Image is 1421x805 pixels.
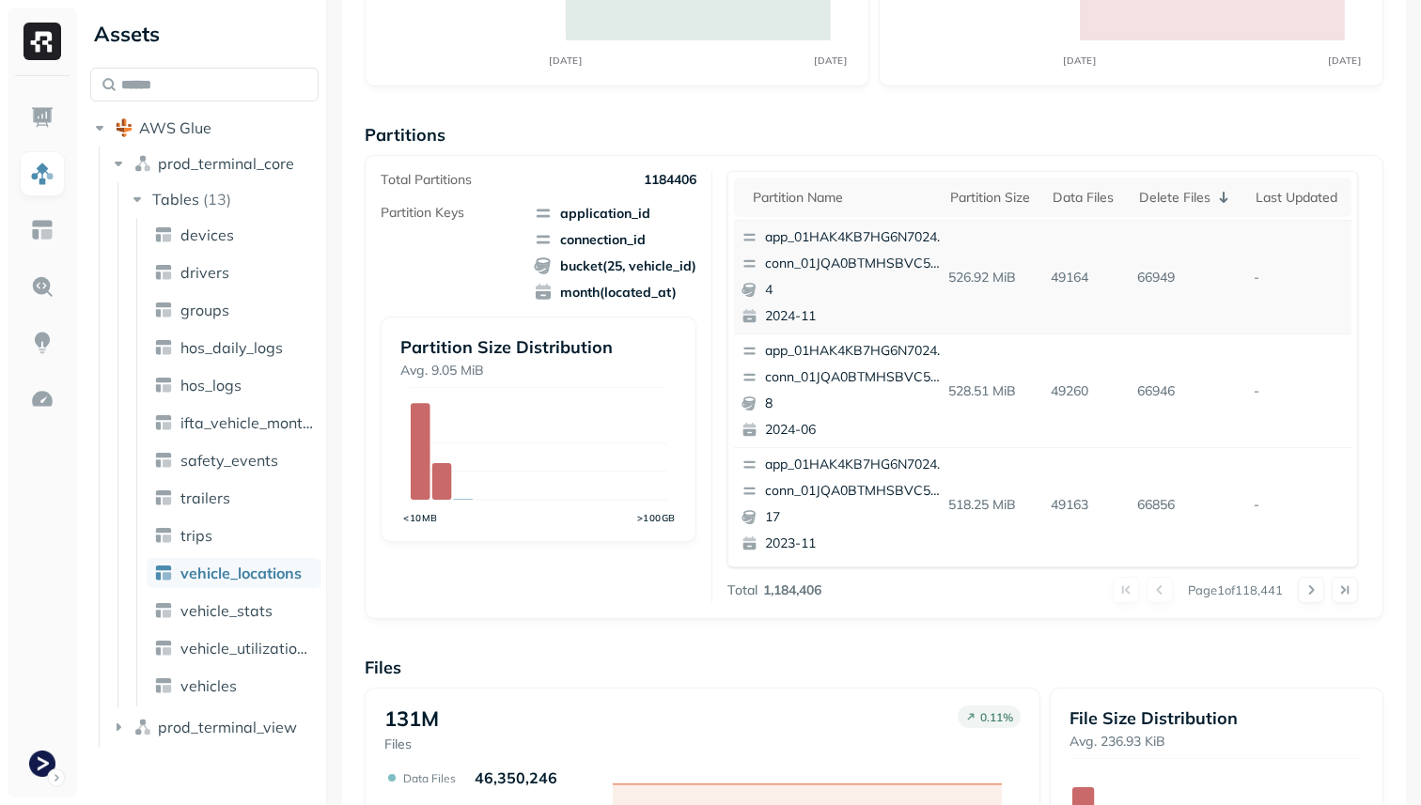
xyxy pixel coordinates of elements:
[637,512,676,523] tspan: >100GB
[23,23,61,60] img: Ryft
[765,255,947,273] p: conn_01JQA0BTMHSBVC5PPGC0CTA6VH
[30,218,55,242] img: Asset Explorer
[154,526,173,545] img: table
[765,534,947,553] p: 2023-11
[765,395,947,413] p: 8
[765,456,947,474] p: app_01HAK4KB7HG6N7024210G3S8D5
[147,333,321,363] a: hos_daily_logs
[765,421,947,440] p: 2024-06
[1053,189,1120,207] div: Data Files
[147,295,321,325] a: groups
[90,113,319,143] button: AWS Glue
[475,768,557,787] p: 46,350,246
[139,118,211,137] span: AWS Glue
[30,162,55,186] img: Assets
[941,375,1044,408] p: 528.51 MiB
[1043,375,1130,408] p: 49260
[30,274,55,299] img: Query Explorer
[147,408,321,438] a: ifta_vehicle_months
[180,526,212,545] span: trips
[109,148,320,178] button: prod_terminal_core
[1130,261,1247,294] p: 66949
[403,771,456,785] p: Data Files
[203,190,231,209] p: ( 13 )
[765,342,947,361] p: app_01HAK4KB7HG6N7024210G3S8D5
[765,508,947,527] p: 17
[1064,54,1097,66] tspan: [DATE]
[980,710,1013,724] p: 0.11 %
[180,413,314,432] span: ifta_vehicle_months
[154,488,173,507] img: table
[180,488,230,507] span: trailers
[384,735,439,753] p: Files
[133,718,152,736] img: namespace
[753,189,931,207] div: Partition name
[147,370,321,400] a: hos_logs
[365,657,1383,678] p: Files
[1139,186,1238,209] div: Delete Files
[147,520,321,550] a: trips
[180,676,237,695] span: vehicles
[734,221,956,333] button: app_01HAK4KB7HG6N7024210G3S8D5conn_01JQA0BTMHSBVC5PPGC0CTA6VH42024-11
[534,230,696,249] span: connection_id
[550,54,583,66] tspan: [DATE]
[158,154,294,173] span: prod_terminal_core
[403,512,438,523] tspan: <10MB
[180,225,234,244] span: devices
[115,118,133,137] img: root
[152,190,199,209] span: Tables
[534,283,696,302] span: month(located_at)
[765,307,947,326] p: 2024-11
[815,54,848,66] tspan: [DATE]
[1246,375,1351,408] p: -
[765,368,947,387] p: conn_01JQA0BTMHSBVC5PPGC0CTA6VH
[1329,54,1362,66] tspan: [DATE]
[1246,261,1351,294] p: -
[180,376,242,395] span: hos_logs
[1043,488,1130,521] p: 49163
[128,184,320,214] button: Tables(13)
[133,154,152,173] img: namespace
[727,581,757,599] p: Total
[1188,581,1283,598] p: Page 1 of 118,441
[147,558,321,588] a: vehicle_locations
[154,225,173,244] img: table
[381,171,472,189] p: Total Partitions
[400,336,677,358] p: Partition Size Distribution
[154,451,173,470] img: table
[154,263,173,282] img: table
[154,413,173,432] img: table
[147,671,321,701] a: vehicles
[180,564,302,582] span: vehicle_locations
[534,256,696,275] span: bucket(25, vehicle_id)
[765,228,947,247] p: app_01HAK4KB7HG6N7024210G3S8D5
[765,482,947,501] p: conn_01JQA0BTMHSBVC5PPGC0CTA6VH
[180,601,273,620] span: vehicle_stats
[154,376,173,395] img: table
[154,601,173,620] img: table
[154,564,173,582] img: table
[147,633,321,663] a: vehicle_utilization_day
[109,712,320,742] button: prod_terminal_view
[381,204,464,222] p: Partition Keys
[1246,488,1351,521] p: -
[384,705,439,732] p: 131M
[180,639,314,658] span: vehicle_utilization_day
[180,301,229,319] span: groups
[365,124,1383,146] p: Partitions
[30,105,55,130] img: Dashboard
[1070,733,1364,751] p: Avg. 236.93 KiB
[180,338,283,357] span: hos_daily_logs
[941,261,1044,294] p: 526.92 MiB
[763,581,821,599] p: 1,184,406
[400,362,677,379] p: Avg. 9.05 MiB
[644,171,696,189] p: 1184406
[154,301,173,319] img: table
[734,334,956,447] button: app_01HAK4KB7HG6N7024210G3S8D5conn_01JQA0BTMHSBVC5PPGC0CTA6VH82024-06
[1256,189,1341,207] div: Last updated
[1130,375,1247,408] p: 66946
[147,257,321,287] a: drivers
[534,204,696,223] span: application_id
[1043,261,1130,294] p: 49164
[147,483,321,513] a: trailers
